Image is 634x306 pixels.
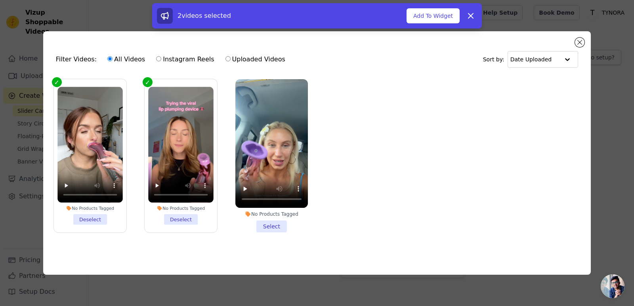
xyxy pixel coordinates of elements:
[575,38,584,47] button: Close modal
[178,12,231,19] span: 2 videos selected
[483,51,579,68] div: Sort by:
[156,54,214,65] label: Instagram Reels
[57,205,123,211] div: No Products Tagged
[148,205,214,211] div: No Products Tagged
[56,50,290,68] div: Filter Videos:
[107,54,145,65] label: All Videos
[407,8,460,23] button: Add To Widget
[225,54,286,65] label: Uploaded Videos
[235,211,308,217] div: No Products Tagged
[601,274,624,298] div: Відкритий чат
